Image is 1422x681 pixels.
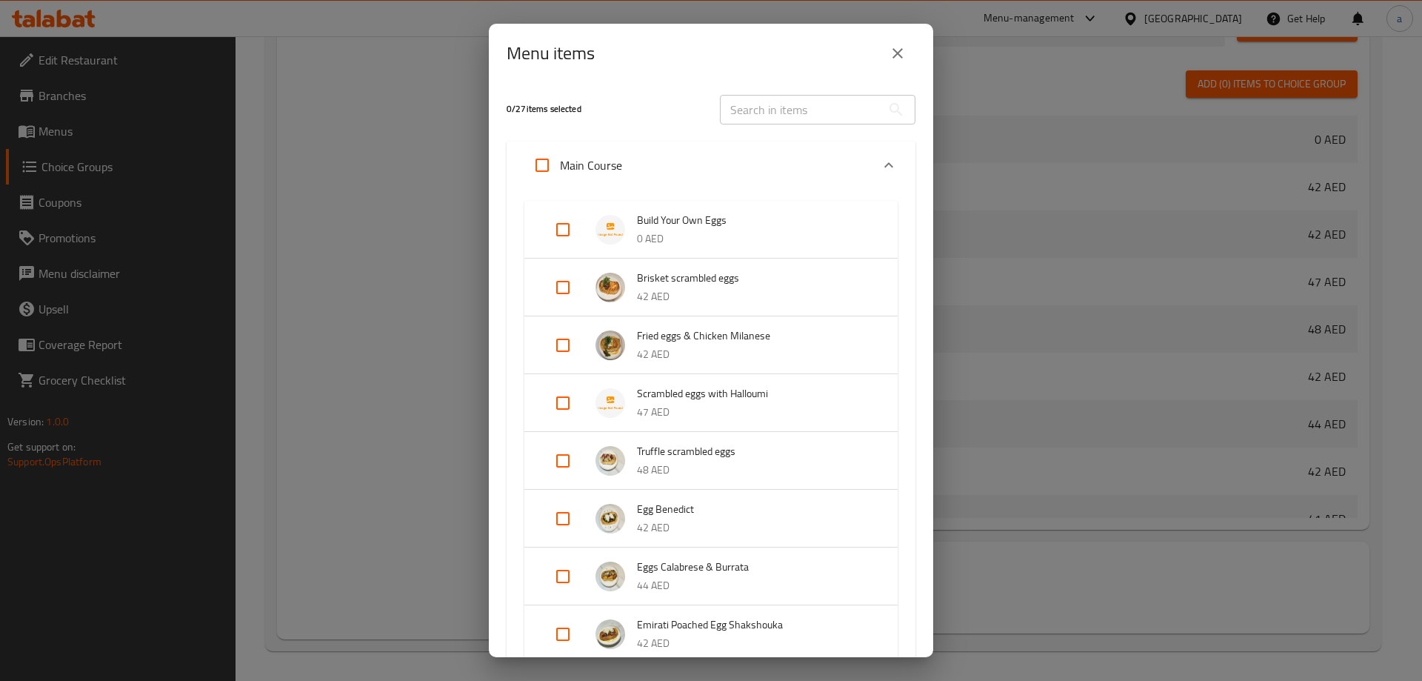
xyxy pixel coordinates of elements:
[524,605,898,663] div: Expand
[637,616,868,634] span: Emirati Poached Egg Shakshouka
[637,634,868,653] p: 42 AED
[637,442,868,461] span: Truffle scrambled eggs
[637,211,868,230] span: Build Your Own Eggs
[637,403,868,422] p: 47 AED
[524,316,898,374] div: Expand
[595,215,625,245] img: Build Your Own Eggs
[524,374,898,432] div: Expand
[595,273,625,302] img: Brisket scrambled eggs
[637,385,868,403] span: Scrambled eggs with Halloumi
[524,432,898,490] div: Expand
[637,269,868,288] span: Brisket scrambled eggs
[595,330,625,360] img: Fried eggs & Chicken Milanese
[637,327,868,345] span: Fried eggs & Chicken Milanese
[595,619,625,649] img: Emirati Poached Egg Shakshouka
[637,500,868,519] span: Egg Benedict
[637,461,868,479] p: 48 AED
[524,259,898,316] div: Expand
[595,562,625,591] img: Eggs Calabrese & Burrata
[637,345,868,364] p: 42 AED
[524,201,898,259] div: Expand
[507,103,702,116] h5: 0 / 27 items selected
[595,504,625,534] img: Egg Benedict
[595,388,625,418] img: Scrambled eggs with Halloumi
[507,41,595,65] h2: Menu items
[637,577,868,595] p: 44 AED
[524,490,898,548] div: Expand
[637,230,868,248] p: 0 AED
[560,156,622,174] p: Main Course
[595,446,625,476] img: Truffle scrambled eggs
[637,288,868,306] p: 42 AED
[507,142,915,189] div: Expand
[524,548,898,605] div: Expand
[720,95,881,124] input: Search in items
[880,36,915,71] button: close
[637,519,868,537] p: 42 AED
[637,558,868,577] span: Eggs Calabrese & Burrata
